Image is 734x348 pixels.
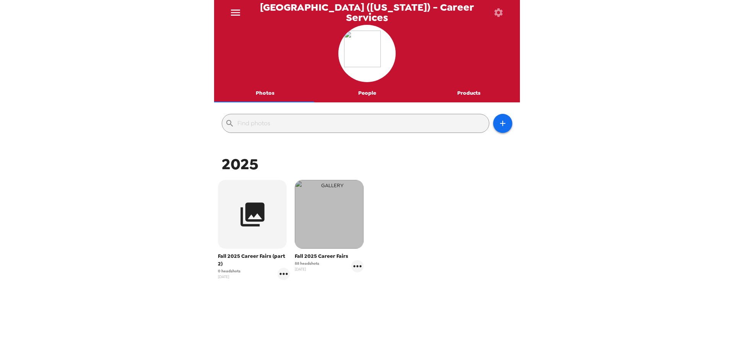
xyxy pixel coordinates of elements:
span: 88 headshots [295,261,319,266]
span: Fall 2025 Career Fairs [295,253,364,260]
img: gallery [295,180,364,249]
button: gallery menu [351,260,364,272]
span: 2025 [222,154,258,174]
button: Photos [214,84,316,102]
span: [DATE] [295,266,319,272]
button: Products [418,84,520,102]
span: 0 headshots [218,268,240,274]
span: Fall 2025 Career Fairs (part 2) [218,253,290,268]
span: [DATE] [218,274,240,280]
img: org logo [344,31,390,76]
button: People [316,84,418,102]
span: [GEOGRAPHIC_DATA] ([US_STATE]) - Career Services [248,2,486,23]
button: gallery menu [278,268,290,280]
input: Find photos [237,117,486,129]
